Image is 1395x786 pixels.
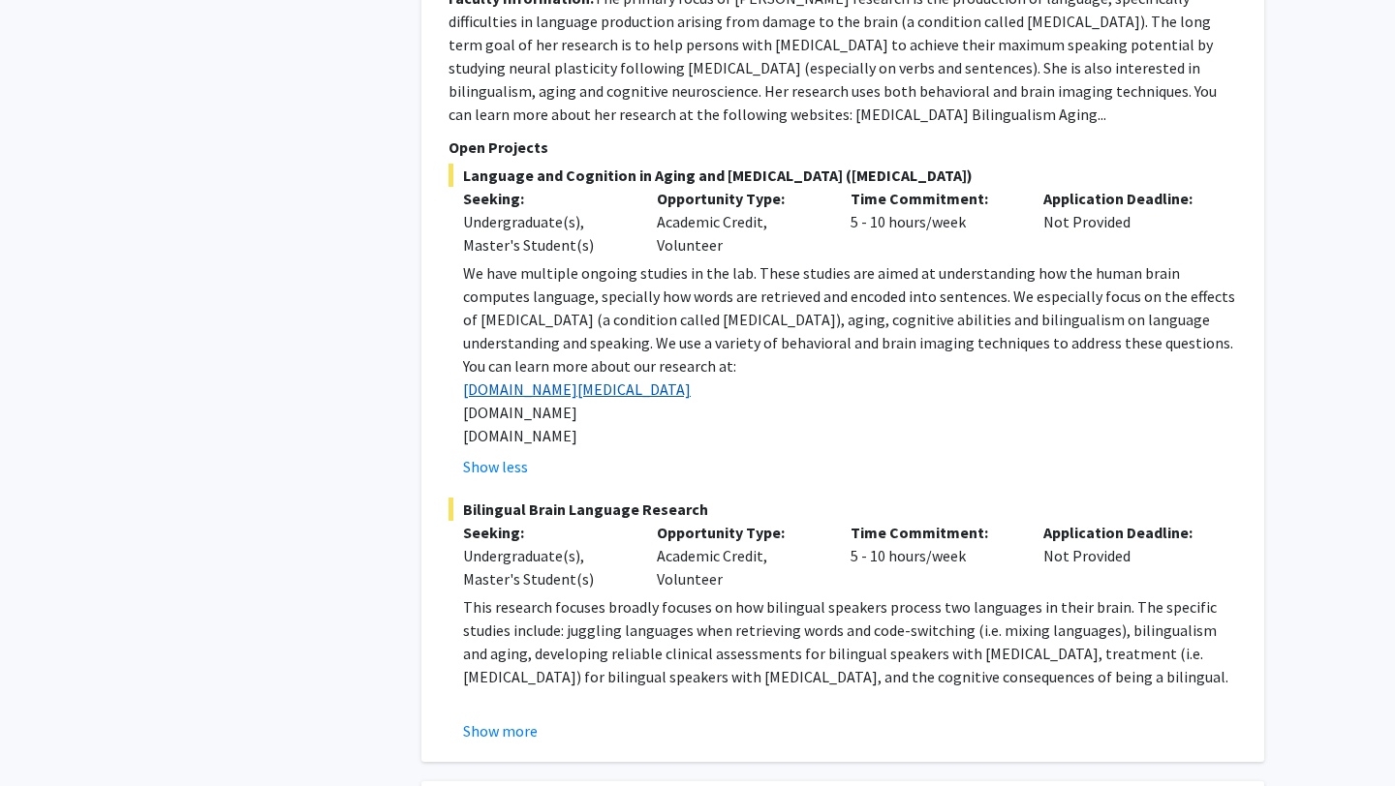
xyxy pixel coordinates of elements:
a: [DOMAIN_NAME][MEDICAL_DATA] [463,379,691,399]
p: Seeking: [463,187,628,210]
span: Language and Cognition in Aging and [MEDICAL_DATA] ([MEDICAL_DATA]) [449,164,1237,187]
div: 5 - 10 hours/week [836,521,1030,590]
p: Application Deadline: [1043,521,1208,544]
div: Undergraduate(s), Master's Student(s) [463,544,628,590]
p: [DOMAIN_NAME] [463,424,1237,447]
span: Bilingual Brain Language Research [449,498,1237,521]
div: Not Provided [1029,521,1223,590]
p: Open Projects [449,136,1237,159]
iframe: Chat [15,699,82,771]
div: Academic Credit, Volunteer [642,521,836,590]
p: Application Deadline: [1043,187,1208,210]
p: Time Commitment: [851,521,1015,544]
p: Time Commitment: [851,187,1015,210]
p: [DOMAIN_NAME] [463,401,1237,424]
div: Academic Credit, Volunteer [642,187,836,257]
div: Undergraduate(s), Master's Student(s) [463,210,628,257]
p: This research focuses broadly focuses on how bilingual speakers process two languages in their br... [463,595,1237,688]
p: Seeking: [463,521,628,544]
button: Show less [463,455,528,478]
p: Opportunity Type: [657,521,821,544]
button: Show more [463,719,538,742]
div: 5 - 10 hours/week [836,187,1030,257]
div: Not Provided [1029,187,1223,257]
p: Opportunity Type: [657,187,821,210]
p: You can learn more about our research at: [463,354,1237,378]
p: We have multiple ongoing studies in the lab. These studies are aimed at understanding how the hum... [463,261,1237,354]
